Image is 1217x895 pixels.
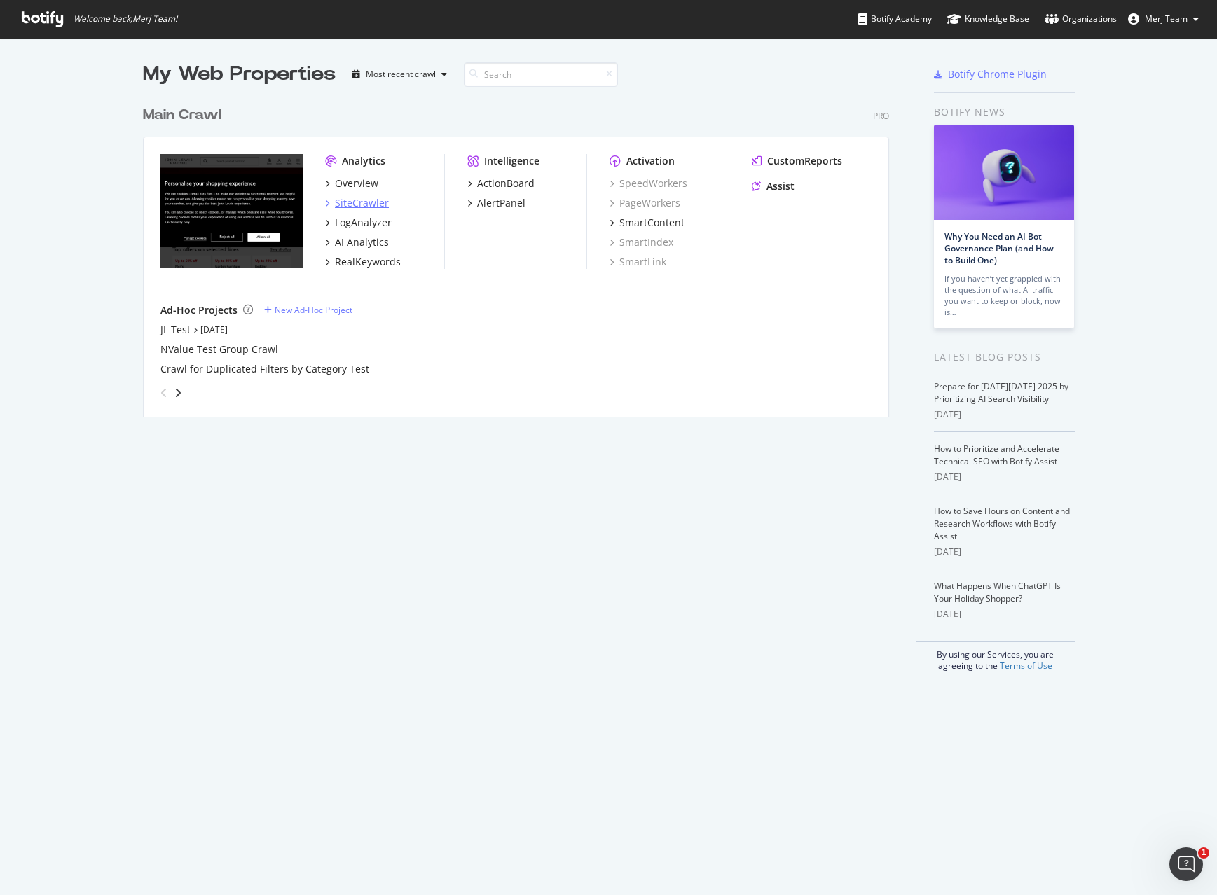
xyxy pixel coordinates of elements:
div: LogAnalyzer [335,216,392,230]
a: ActionBoard [467,176,535,190]
div: Botify Academy [858,12,932,26]
div: Organizations [1045,12,1117,26]
div: Knowledge Base [947,12,1029,26]
a: Main Crawl [143,105,227,125]
a: SiteCrawler [325,196,389,210]
div: New Ad-Hoc Project [275,304,352,316]
a: AlertPanel [467,196,525,210]
div: Pro [873,110,889,122]
div: Intelligence [484,154,539,168]
div: grid [143,88,900,417]
a: Overview [325,176,378,190]
a: Crawl for Duplicated Filters by Category Test [160,362,369,376]
button: Merj Team [1117,8,1210,30]
div: [DATE] [934,546,1075,558]
a: Prepare for [DATE][DATE] 2025 by Prioritizing AI Search Visibility [934,380,1068,405]
span: 1 [1198,847,1209,859]
a: Botify Chrome Plugin [934,67,1047,81]
img: johnlewis.com [160,154,303,268]
a: SmartLink [610,255,666,269]
div: Ad-Hoc Projects [160,303,238,317]
div: Botify news [934,104,1075,120]
div: angle-right [173,386,183,400]
a: New Ad-Hoc Project [264,304,352,316]
a: How to Prioritize and Accelerate Technical SEO with Botify Assist [934,443,1059,467]
div: Activation [626,154,675,168]
div: SmartContent [619,216,685,230]
a: JL Test [160,323,191,337]
a: [DATE] [200,324,228,335]
div: ActionBoard [477,176,535,190]
a: SmartIndex [610,235,673,249]
a: SpeedWorkers [610,176,687,190]
div: If you haven’t yet grappled with the question of what AI traffic you want to keep or block, now is… [944,273,1064,318]
iframe: Intercom live chat [1169,847,1203,881]
div: Analytics [342,154,385,168]
a: Assist [752,179,795,193]
a: What Happens When ChatGPT Is Your Holiday Shopper? [934,580,1061,604]
a: SmartContent [610,216,685,230]
button: Most recent crawl [347,63,453,85]
div: AlertPanel [477,196,525,210]
input: Search [464,62,618,87]
a: Terms of Use [1000,660,1052,672]
div: Botify Chrome Plugin [948,67,1047,81]
div: CustomReports [767,154,842,168]
span: Welcome back, Merj Team ! [74,13,177,25]
a: How to Save Hours on Content and Research Workflows with Botify Assist [934,505,1070,542]
div: [DATE] [934,471,1075,483]
div: [DATE] [934,608,1075,620]
img: Why You Need an AI Bot Governance Plan (and How to Build One) [934,125,1074,220]
div: By using our Services, you are agreeing to the [916,641,1075,672]
div: Overview [335,176,378,190]
div: Most recent crawl [366,70,436,78]
div: AI Analytics [335,235,389,249]
div: Assist [766,179,795,193]
div: Main Crawl [143,105,221,125]
a: CustomReports [752,154,842,168]
a: Why You Need an AI Bot Governance Plan (and How to Build One) [944,230,1054,266]
div: Latest Blog Posts [934,349,1075,365]
div: SiteCrawler [335,196,389,210]
a: AI Analytics [325,235,389,249]
div: angle-left [155,382,173,404]
div: RealKeywords [335,255,401,269]
a: LogAnalyzer [325,216,392,230]
a: PageWorkers [610,196,680,210]
span: Merj Team [1145,13,1188,25]
div: [DATE] [934,408,1075,421]
a: NValue Test Group Crawl [160,342,278,356]
a: RealKeywords [325,255,401,269]
div: My Web Properties [143,60,336,88]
